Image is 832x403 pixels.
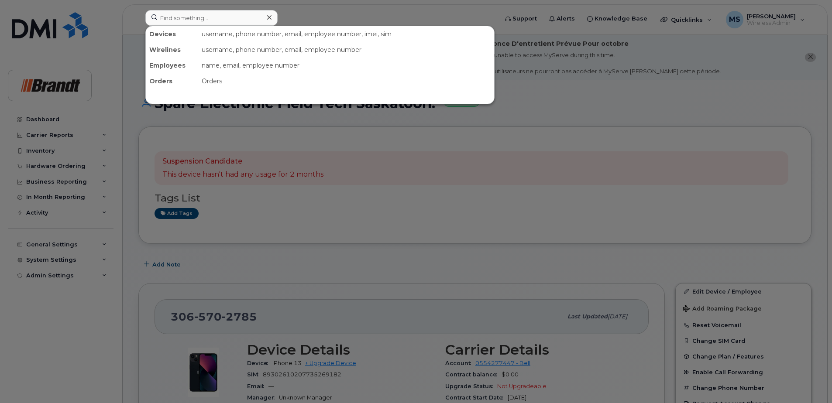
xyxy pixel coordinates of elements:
div: Orders [198,73,494,89]
div: name, email, employee number [198,58,494,73]
div: Employees [146,58,198,73]
div: username, phone number, email, employee number [198,42,494,58]
div: Wirelines [146,42,198,58]
div: Devices [146,26,198,42]
div: username, phone number, email, employee number, imei, sim [198,26,494,42]
div: Orders [146,73,198,89]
